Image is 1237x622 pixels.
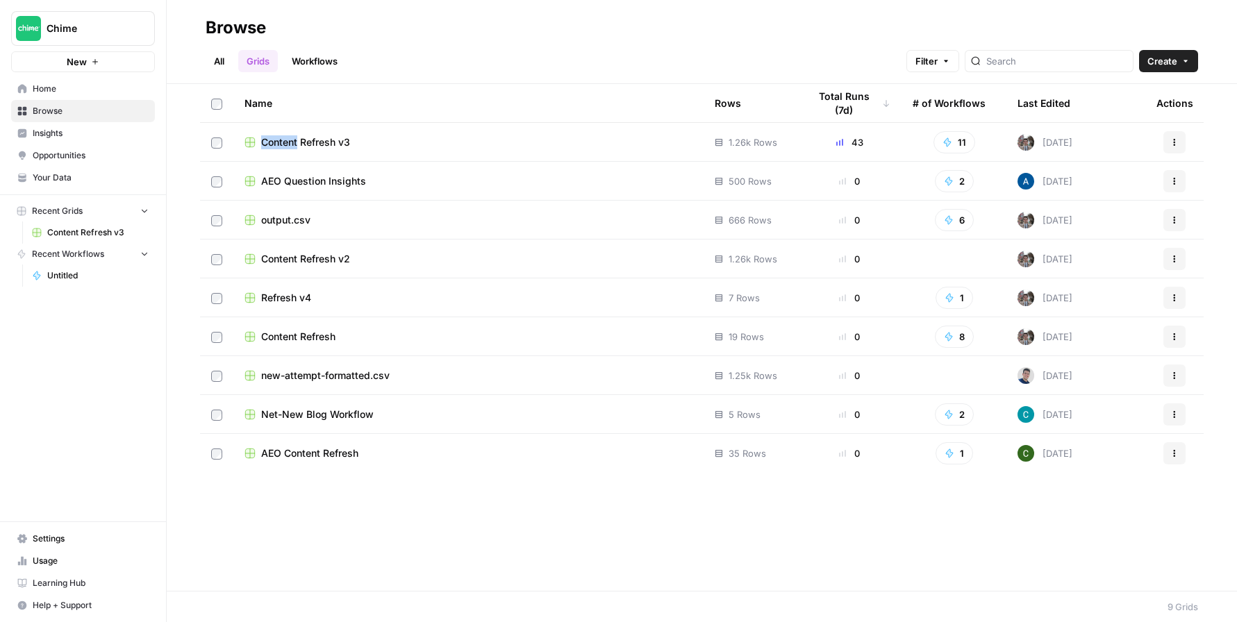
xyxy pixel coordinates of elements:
span: Untitled [47,269,149,282]
span: Content Refresh v3 [261,135,350,149]
div: 0 [808,291,890,305]
img: a2mlt6f1nb2jhzcjxsuraj5rj4vi [1018,328,1034,345]
span: Refresh v4 [261,291,311,305]
div: [DATE] [1018,445,1072,462]
span: Opportunities [33,149,149,162]
div: Browse [206,17,266,39]
a: Settings [11,528,155,550]
div: [DATE] [1018,173,1072,190]
img: Chime Logo [16,16,41,41]
button: Recent Grids [11,201,155,221]
a: Insights [11,122,155,144]
span: New [67,55,87,69]
span: Net-New Blog Workflow [261,407,374,421]
img: a2mlt6f1nb2jhzcjxsuraj5rj4vi [1018,251,1034,267]
a: Home [11,78,155,100]
span: Your Data [33,171,149,184]
span: 5 Rows [729,407,761,421]
span: AEO Content Refresh [261,446,358,460]
a: Content Refresh v3 [26,221,155,244]
a: Learning Hub [11,572,155,594]
span: AEO Question Insights [261,174,366,188]
button: 8 [935,326,974,348]
a: AEO Content Refresh [244,446,692,460]
div: Rows [715,84,741,122]
span: Recent Workflows [32,248,104,260]
a: Opportunities [11,144,155,167]
span: 1.25k Rows [729,369,777,383]
span: Create [1147,54,1177,68]
button: Recent Workflows [11,244,155,264]
button: Filter [906,50,959,72]
span: Content Refresh v3 [47,226,149,239]
a: All [206,50,233,72]
button: Create [1139,50,1198,72]
span: Chime [47,22,131,35]
div: Name [244,84,692,122]
a: AEO Question Insights [244,174,692,188]
button: 1 [936,287,973,309]
span: 7 Rows [729,291,760,305]
button: Help + Support [11,594,155,616]
span: Content Refresh v2 [261,252,350,266]
div: [DATE] [1018,251,1072,267]
button: 1 [936,442,973,464]
button: New [11,51,155,72]
div: 0 [808,369,890,383]
img: 14qrvic887bnlg6dzgoj39zarp80 [1018,445,1034,462]
div: # of Workflows [913,84,986,122]
button: Workspace: Chime [11,11,155,46]
img: a2mlt6f1nb2jhzcjxsuraj5rj4vi [1018,212,1034,228]
span: 19 Rows [729,330,764,344]
button: 2 [935,170,974,192]
div: [DATE] [1018,289,1072,306]
div: [DATE] [1018,328,1072,345]
span: Browse [33,105,149,117]
a: Content Refresh v2 [244,252,692,266]
span: Content Refresh [261,330,335,344]
button: 6 [935,209,974,231]
img: oskm0cmuhabjb8ex6014qupaj5sj [1018,367,1034,384]
span: 666 Rows [729,213,772,227]
a: Content Refresh v3 [244,135,692,149]
div: 0 [808,213,890,227]
a: Workflows [283,50,346,72]
span: 1.26k Rows [729,135,777,149]
img: he81ibor8lsei4p3qvg4ugbvimgp [1018,173,1034,190]
a: Net-New Blog Workflow [244,407,692,421]
span: Insights [33,127,149,140]
span: Filter [915,54,938,68]
div: [DATE] [1018,212,1072,228]
img: a2mlt6f1nb2jhzcjxsuraj5rj4vi [1018,289,1034,306]
span: 1.26k Rows [729,252,777,266]
span: 35 Rows [729,446,766,460]
div: 0 [808,252,890,266]
div: Total Runs (7d) [808,84,890,122]
div: [DATE] [1018,367,1072,384]
span: Home [33,83,149,95]
img: a2mlt6f1nb2jhzcjxsuraj5rj4vi [1018,134,1034,151]
button: 2 [935,403,974,426]
a: Your Data [11,167,155,189]
a: Grids [238,50,278,72]
a: output.csv [244,213,692,227]
div: 9 Grids [1168,600,1198,614]
span: Help + Support [33,599,149,612]
div: 0 [808,330,890,344]
span: 500 Rows [729,174,772,188]
div: 0 [808,174,890,188]
span: Recent Grids [32,205,83,217]
a: Refresh v4 [244,291,692,305]
input: Search [986,54,1127,68]
img: j9qb2ccshb41yxhj1huxr8tzk937 [1018,406,1034,423]
a: Browse [11,100,155,122]
div: Last Edited [1018,84,1070,122]
div: [DATE] [1018,134,1072,151]
a: Untitled [26,264,155,287]
div: 0 [808,446,890,460]
div: 0 [808,407,890,421]
a: new-attempt-formatted.csv [244,369,692,383]
a: Usage [11,550,155,572]
div: 43 [808,135,890,149]
button: 11 [933,131,975,153]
